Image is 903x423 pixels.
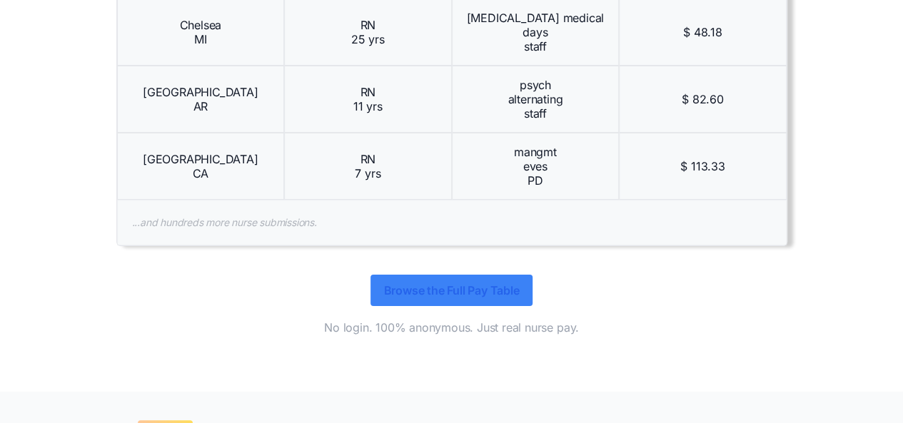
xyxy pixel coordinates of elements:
[324,320,579,335] div: No login. 100% anonymous. Just real nurse pay.
[370,275,532,306] a: Browse the Full Pay Table
[117,200,787,245] div: ...and hundreds more nurse submissions.
[284,133,452,200] div: RN 7 yrs
[452,66,620,133] div: psych alternating staff
[452,133,620,200] div: mangmt eves PD
[619,66,787,133] div: $ 82.60
[619,133,787,200] div: $ 113.33
[117,133,285,200] div: [GEOGRAPHIC_DATA] CA
[117,66,285,133] div: [GEOGRAPHIC_DATA] AR
[284,66,452,133] div: RN 11 yrs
